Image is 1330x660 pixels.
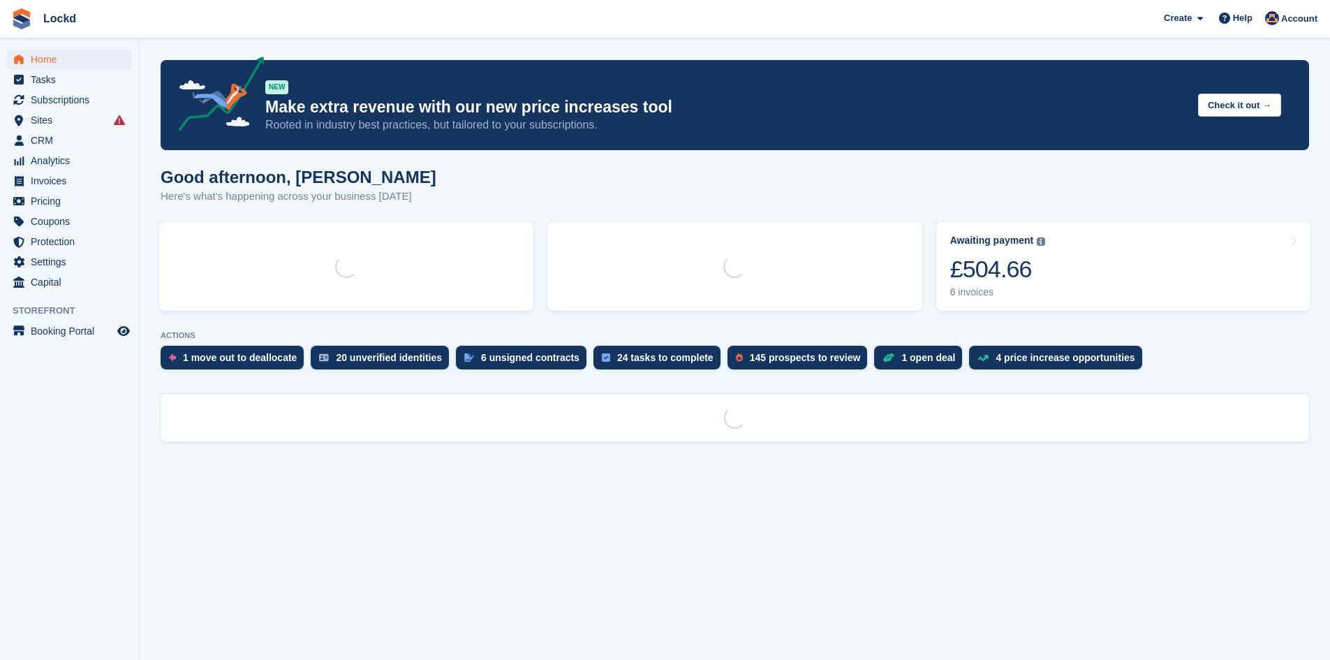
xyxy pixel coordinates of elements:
img: icon-info-grey-7440780725fd019a000dd9b08b2336e03edf1995a4989e88bcd33f0948082b44.svg [1037,237,1045,246]
div: NEW [265,80,288,94]
a: Lockd [38,7,82,30]
div: £504.66 [950,255,1046,284]
a: menu [7,151,132,170]
span: Pricing [31,191,114,211]
img: verify_identity-adf6edd0f0f0b5bbfe63781bf79b02c33cf7c696d77639b501bdc392416b5a36.svg [319,353,329,362]
span: Protection [31,232,114,251]
a: menu [7,212,132,231]
div: 6 invoices [950,286,1046,298]
img: task-75834270c22a3079a89374b754ae025e5fb1db73e45f91037f5363f120a921f8.svg [602,353,610,362]
img: deal-1b604bf984904fb50ccaf53a9ad4b4a5d6e5aea283cecdc64d6e3604feb123c2.svg [882,353,894,362]
img: move_outs_to_deallocate_icon-f764333ba52eb49d3ac5e1228854f67142a1ed5810a6f6cc68b1a99e826820c5.svg [169,353,176,362]
a: menu [7,321,132,341]
h1: Good afternoon, [PERSON_NAME] [161,168,436,186]
i: Smart entry sync failures have occurred [114,115,125,126]
span: Booking Portal [31,321,114,341]
p: ACTIONS [161,331,1309,340]
a: 1 move out to deallocate [161,346,311,376]
img: price_increase_opportunities-93ffe204e8149a01c8c9dc8f82e8f89637d9d84a8eef4429ea346261dce0b2c0.svg [977,355,989,361]
a: 145 prospects to review [727,346,875,376]
a: 4 price increase opportunities [969,346,1148,376]
div: 1 move out to deallocate [183,352,297,363]
div: 1 open deal [901,352,955,363]
a: 20 unverified identities [311,346,456,376]
img: Kris Thompson [1265,11,1279,25]
span: Sites [31,110,114,130]
img: stora-icon-8386f47178a22dfd0bd8f6a31ec36ba5ce8667c1dd55bd0f319d3a0aa187defe.svg [11,8,32,29]
a: Awaiting payment £504.66 6 invoices [936,222,1310,311]
span: Invoices [31,171,114,191]
a: menu [7,272,132,292]
img: contract_signature_icon-13c848040528278c33f63329250d36e43548de30e8caae1d1a13099fd9432cc5.svg [464,353,474,362]
span: Storefront [13,304,139,318]
span: Tasks [31,70,114,89]
div: 20 unverified identities [336,352,442,363]
a: 24 tasks to complete [593,346,727,376]
a: 6 unsigned contracts [456,346,593,376]
span: Subscriptions [31,90,114,110]
div: 24 tasks to complete [617,352,714,363]
span: Capital [31,272,114,292]
a: menu [7,90,132,110]
a: menu [7,131,132,150]
span: Analytics [31,151,114,170]
p: Rooted in industry best practices, but tailored to your subscriptions. [265,117,1187,133]
button: Check it out → [1198,94,1281,117]
div: 6 unsigned contracts [481,352,579,363]
a: 1 open deal [874,346,969,376]
span: Account [1281,12,1317,26]
img: prospect-51fa495bee0391a8d652442698ab0144808aea92771e9ea1ae160a38d050c398.svg [736,353,743,362]
span: Home [31,50,114,69]
a: menu [7,252,132,272]
a: menu [7,171,132,191]
span: CRM [31,131,114,150]
span: Settings [31,252,114,272]
a: menu [7,70,132,89]
div: 4 price increase opportunities [996,352,1135,363]
a: menu [7,110,132,130]
p: Here's what's happening across your business [DATE] [161,189,436,205]
div: 145 prospects to review [750,352,861,363]
img: price-adjustments-announcement-icon-8257ccfd72463d97f412b2fc003d46551f7dbcb40ab6d574587a9cd5c0d94... [167,57,265,136]
a: menu [7,191,132,211]
span: Create [1164,11,1192,25]
div: Awaiting payment [950,235,1034,247]
span: Coupons [31,212,114,231]
span: Help [1233,11,1253,25]
a: menu [7,232,132,251]
a: Preview store [115,323,132,339]
a: menu [7,50,132,69]
p: Make extra revenue with our new price increases tool [265,97,1187,117]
